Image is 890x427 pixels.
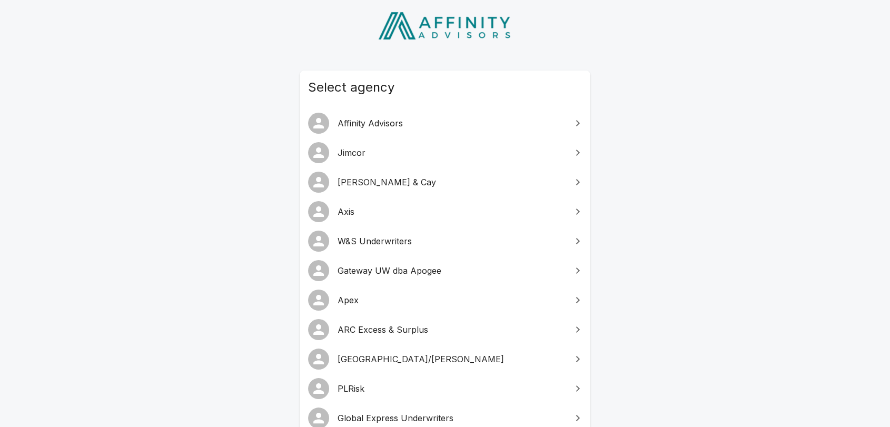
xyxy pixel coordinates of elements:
[338,117,565,130] span: Affinity Advisors
[338,294,565,306] span: Apex
[338,146,565,159] span: Jimcor
[300,226,590,256] a: W&S Underwriters
[300,108,590,138] a: Affinity Advisors
[300,167,590,197] a: [PERSON_NAME] & Cay
[338,353,565,365] span: [GEOGRAPHIC_DATA]/[PERSON_NAME]
[300,315,590,344] a: ARC Excess & Surplus
[370,8,521,43] img: Affinity Advisors Logo
[300,374,590,403] a: PLRisk
[338,412,565,424] span: Global Express Underwriters
[308,79,582,96] span: Select agency
[300,285,590,315] a: Apex
[300,138,590,167] a: Jimcor
[300,344,590,374] a: [GEOGRAPHIC_DATA]/[PERSON_NAME]
[338,382,565,395] span: PLRisk
[300,197,590,226] a: Axis
[338,264,565,277] span: Gateway UW dba Apogee
[338,205,565,218] span: Axis
[338,235,565,247] span: W&S Underwriters
[300,256,590,285] a: Gateway UW dba Apogee
[338,323,565,336] span: ARC Excess & Surplus
[338,176,565,188] span: [PERSON_NAME] & Cay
